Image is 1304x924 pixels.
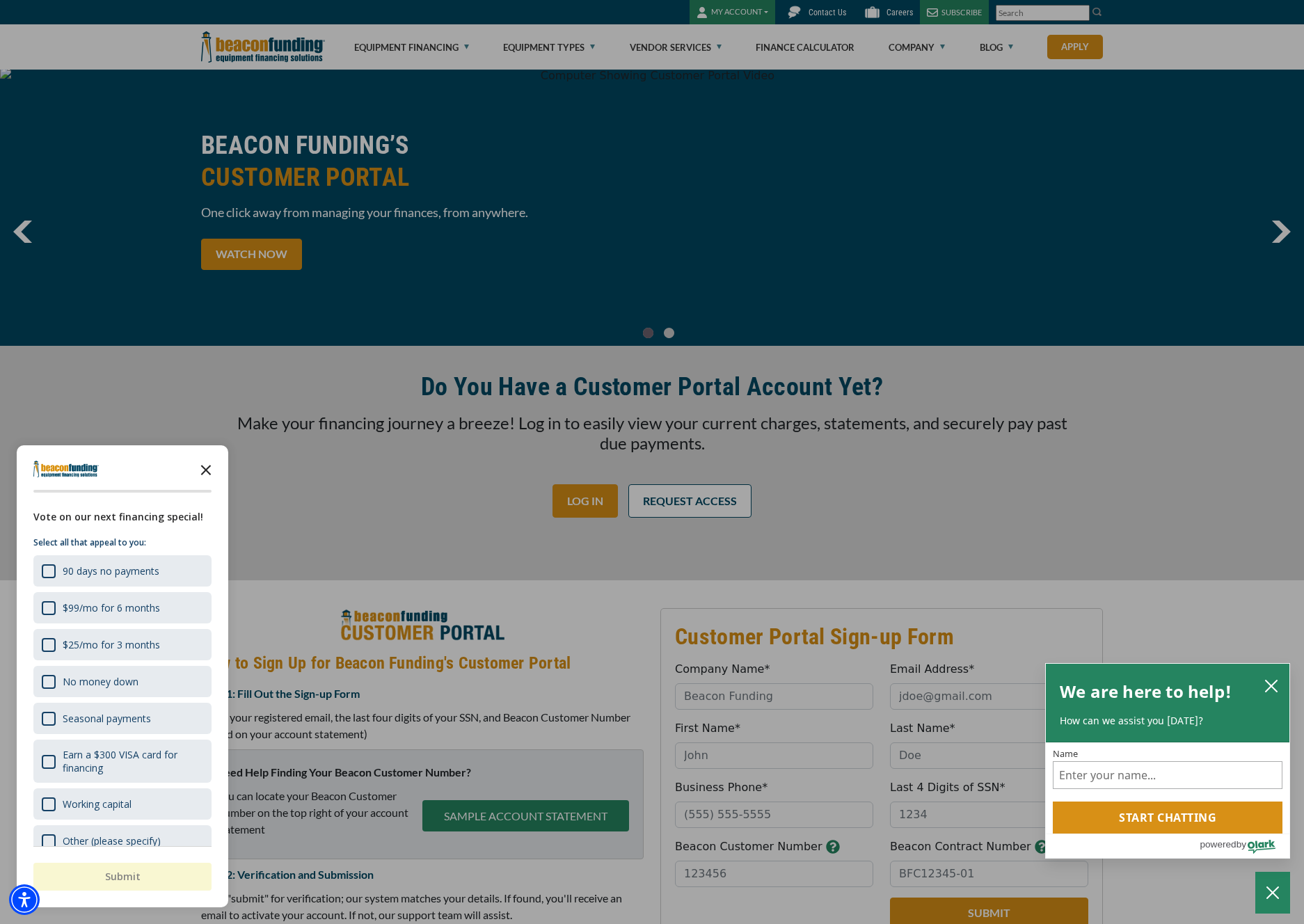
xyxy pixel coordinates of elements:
[63,638,160,651] div: $25/mo for 3 months
[33,825,212,857] div: Other (please specify)
[63,834,161,847] div: Other (please specify)
[33,629,212,660] div: $25/mo for 3 months
[1053,802,1282,834] button: Start chatting
[33,666,212,697] div: No money down
[1060,678,1232,706] h2: We are here to help!
[63,797,132,811] div: Working capital
[9,884,40,915] div: Accessibility Menu
[1060,714,1275,728] p: How can we assist you [DATE]?
[1045,663,1290,859] div: olark chatbox
[33,592,212,623] div: $99/mo for 6 months
[17,445,228,907] div: Survey
[33,536,212,550] p: Select all that appeal to you:
[1255,872,1290,914] button: Close Chatbox
[63,675,138,688] div: No money down
[1200,834,1289,858] a: Powered by Olark - open in a new tab
[1053,761,1282,789] input: Name
[33,703,212,734] div: Seasonal payments
[63,748,203,774] div: Earn a $300 VISA card for financing
[33,863,212,891] button: Submit
[1053,749,1282,758] label: Name
[33,788,212,820] div: Working capital
[63,601,160,614] div: $99/mo for 6 months
[33,509,212,525] div: Vote on our next financing special!
[33,555,212,587] div: 90 days no payments
[33,740,212,783] div: Earn a $300 VISA card for financing
[1237,836,1246,853] span: by
[63,564,159,577] div: 90 days no payments
[33,461,99,477] img: Company logo
[1260,676,1282,695] button: close chatbox
[192,455,220,483] button: Close the survey
[63,712,151,725] div: Seasonal payments
[1200,836,1236,853] span: powered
